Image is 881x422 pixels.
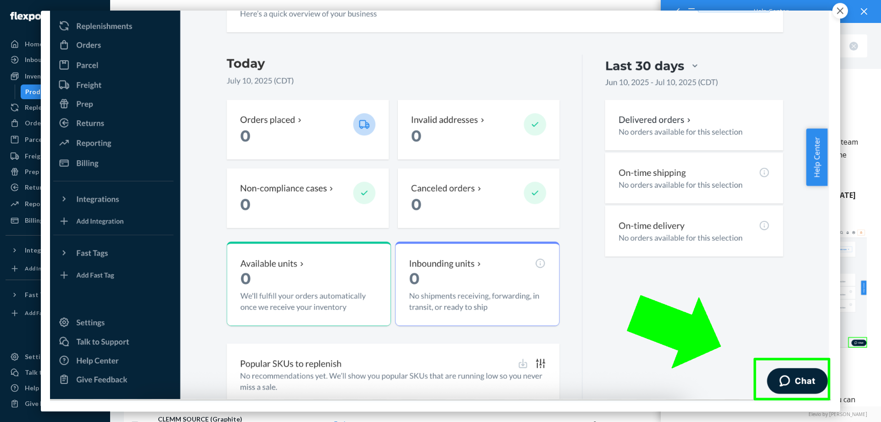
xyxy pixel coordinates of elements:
div: Replenishments [25,103,73,112]
div: Fast Tags [25,290,54,299]
div: Talk to Support [25,368,72,377]
div: Settings [25,352,51,361]
div: Inbounds [25,55,53,64]
div: Integrations [25,246,63,255]
a: Add Fast Tag [6,306,105,321]
ol: breadcrumbs [117,3,174,30]
div: Help Center [675,8,867,15]
p: This will open our chat platform from which you can speak to our team by clicking "Start Chat" [14,324,206,351]
img: Flexport logo [10,12,49,21]
div: Add Fast Tag [25,309,58,317]
a: Returns [6,180,105,195]
a: Replenishments [6,100,105,115]
a: Add Integration [6,261,105,276]
a: Inbounds [6,52,105,67]
a: Products [21,84,105,99]
a: Prep [6,164,105,179]
div: Help Center [25,383,62,393]
a: Talk to Support [6,365,105,380]
a: Inventory [6,69,105,84]
div: Parcel [25,135,44,144]
button: Close Navigation [86,7,105,26]
div: Reporting [25,199,56,208]
button: Fast Tags [6,287,105,302]
a: Reporting [6,197,105,211]
div: Home [25,39,43,49]
div: Add Integration [25,264,66,272]
div: Returns [25,183,49,192]
a: Settings [6,349,105,364]
button: Integrations [6,243,105,258]
a: Orders [6,116,105,130]
a: Freight [6,149,105,163]
p: You can chat directly with a Live Agent from our team right in the SellerPortal. "Chat" is availa... [14,67,206,106]
a: Elevio by [PERSON_NAME] [675,411,867,417]
a: Parcel [6,132,105,147]
h2: Chat with our team live [14,45,206,62]
div: Give Feedback [25,399,69,408]
div: Orders [25,118,47,128]
div: Billing [25,216,44,225]
div: Prep [25,167,39,176]
div: 516 Contacting Support [14,18,206,34]
div: Products [25,87,54,96]
strong: Live Chat is available from 7AM - 5PM CST [DATE] through [DATE] [14,121,195,145]
a: Home [6,37,105,51]
button: Give Feedback [6,396,105,411]
img: Screenshot 2025-07-10 at 4.27.17 PM.png [14,160,206,280]
div: Inventory [25,72,54,81]
a: Billing [6,213,105,228]
div: Freight [25,152,47,161]
a: Help Center [6,381,105,395]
